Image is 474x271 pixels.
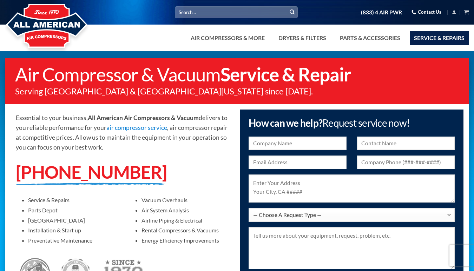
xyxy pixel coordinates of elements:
a: Contact Us [412,7,441,18]
a: (833) 4 AIR PWR [361,6,402,19]
p: Vacuum Overhauls [141,197,232,203]
span: Essential to your business, delivers to you reliable performance for your , air compressor repair... [16,114,228,151]
a: View cart [464,8,469,16]
a: Air Compressors & More [186,31,269,45]
span: Request service now! [322,117,410,129]
input: Email Address [249,156,347,169]
strong: Service & Repair [220,63,351,85]
a: Dryers & Filters [274,31,330,45]
input: Company Phone (###-###-####) [357,156,455,169]
input: Contact Name [357,137,455,150]
span: How can we help? [249,117,410,129]
a: Login [452,8,456,16]
p: Rental Compressors & Vacuums [141,227,232,233]
p: Serving [GEOGRAPHIC_DATA] & [GEOGRAPHIC_DATA][US_STATE] since [DATE]. [15,87,462,95]
p: Installation & Start up [28,227,118,233]
input: Search… [175,6,298,18]
p: Service & Repairs [28,197,118,203]
h1: Air Compressor & Vacuum [15,65,462,84]
p: Airline Piping & Electrical [141,217,232,224]
button: Submit [287,7,297,18]
input: Company Name [249,137,347,150]
a: [PHONE_NUMBER] [16,161,167,183]
p: Preventative Maintenance [28,237,118,244]
a: Service & Repairs [410,31,469,45]
a: Parts & Accessories [336,31,404,45]
p: [GEOGRAPHIC_DATA] [28,217,118,224]
strong: All American Air Compressors & Vacuum [88,114,199,121]
a: air compressor service [106,124,167,131]
p: Parts Depot [28,207,118,213]
p: Air System Analysis [141,207,232,213]
p: Energy Efficiency Improvements [141,237,232,244]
